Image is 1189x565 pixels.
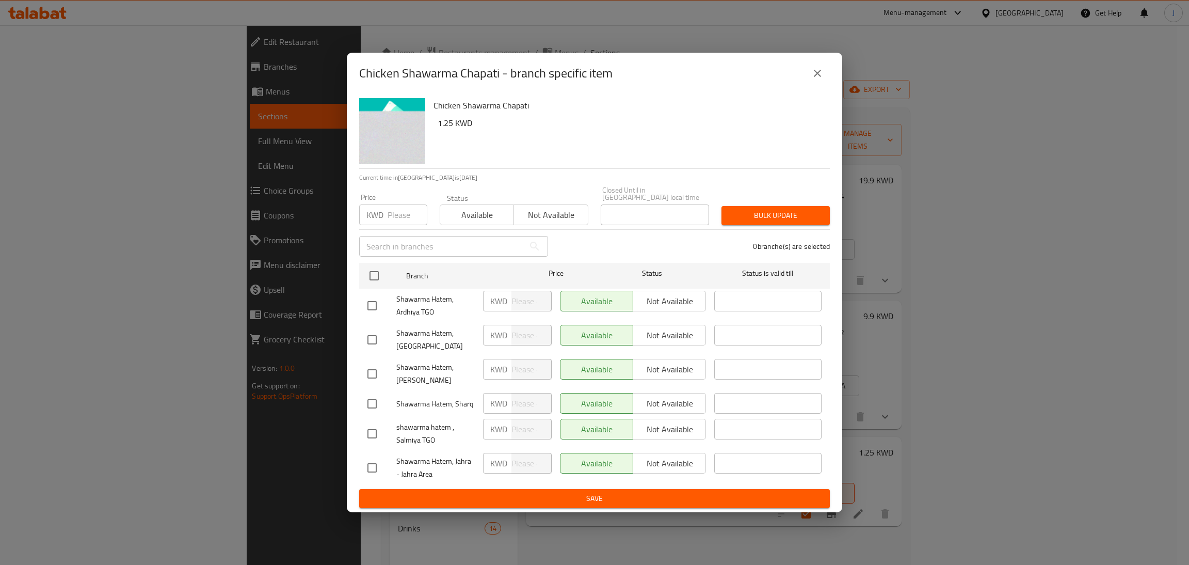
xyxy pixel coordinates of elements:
input: Please enter price [511,291,552,311]
span: Save [367,492,822,505]
h6: Chicken Shawarma Chapati [433,98,822,113]
input: Please enter price [511,359,552,380]
p: KWD [490,363,507,375]
h6: 1.25 KWD [438,116,822,130]
input: Please enter price [511,393,552,414]
button: Available [440,205,514,225]
img: Chicken Shawarma Chapati [359,98,425,164]
input: Search in branches [359,236,524,257]
p: KWD [490,397,507,410]
span: Shawarma Hatem, [GEOGRAPHIC_DATA] [396,327,475,353]
span: Shawarma Hatem, Jahra - Jahra Area [396,455,475,481]
p: Current time in [GEOGRAPHIC_DATA] is [DATE] [359,173,830,182]
span: shawarma hatem , Salmiya TGO [396,421,475,447]
button: Save [359,489,830,508]
span: Status [599,267,706,280]
span: Status is valid till [714,267,822,280]
span: Not available [518,208,584,223]
button: close [805,61,830,86]
span: Shawarma Hatem, Sharq [396,398,475,411]
p: KWD [490,423,507,435]
p: KWD [366,209,383,221]
p: KWD [490,329,507,341]
span: Shawarma Hatem, [PERSON_NAME] [396,361,475,387]
input: Please enter price [388,205,427,225]
span: Available [444,208,510,223]
input: Please enter price [511,325,552,346]
span: Price [522,267,590,280]
p: KWD [490,295,507,307]
span: Shawarma Hatem, Ardhiya TGO [396,293,475,319]
h2: Chicken Shawarma Chapati - branch specific item [359,65,613,82]
button: Not available [513,205,588,225]
input: Please enter price [511,453,552,474]
span: Branch [406,270,513,282]
p: KWD [490,457,507,469]
button: Bulk update [721,206,830,225]
p: 0 branche(s) are selected [753,241,830,252]
input: Please enter price [511,419,552,440]
span: Bulk update [730,209,822,222]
